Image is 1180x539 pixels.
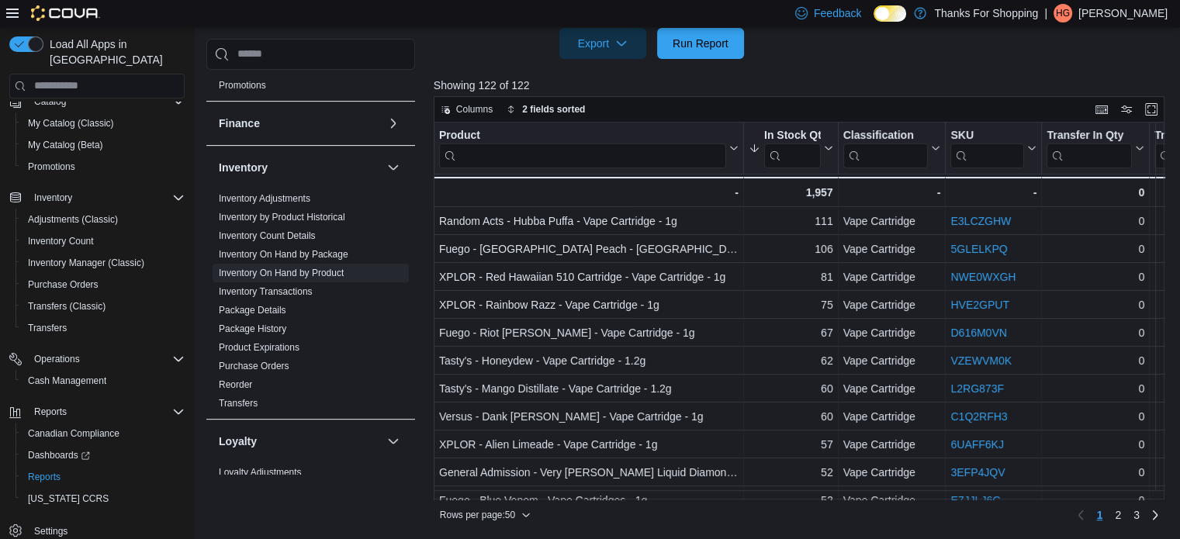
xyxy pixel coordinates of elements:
[22,210,124,229] a: Adjustments (Classic)
[206,463,415,506] div: Loyalty
[22,254,151,272] a: Inventory Manager (Classic)
[1047,351,1144,370] div: 0
[1090,503,1145,527] ul: Pagination for preceding grid
[22,446,185,465] span: Dashboards
[843,323,940,342] div: Vape Cartridge
[16,423,191,444] button: Canadian Compliance
[950,299,1009,311] a: HVE2GPUT
[16,156,191,178] button: Promotions
[28,235,94,247] span: Inventory Count
[3,187,191,209] button: Inventory
[950,128,1024,143] div: SKU
[28,117,114,130] span: My Catalog (Classic)
[749,183,833,202] div: 1,957
[219,466,302,479] span: Loyalty Adjustments
[439,379,739,398] div: Tasty's - Mango Distillate - Vape Cartridge - 1.2g
[22,446,96,465] a: Dashboards
[439,240,739,258] div: Fuego - [GEOGRAPHIC_DATA] Peach - [GEOGRAPHIC_DATA] Cartridge - 1g
[22,232,185,250] span: Inventory Count
[22,371,112,390] a: Cash Management
[500,100,591,119] button: 2 fields sorted
[1047,183,1144,202] div: 0
[950,215,1011,227] a: E3LCZGHW
[384,158,403,177] button: Inventory
[28,278,99,291] span: Purchase Orders
[22,157,185,176] span: Promotions
[749,491,833,510] div: 52
[206,39,415,101] div: Discounts & Promotions
[749,128,833,168] button: In Stock Qty
[28,350,86,368] button: Operations
[1133,507,1140,523] span: 3
[950,128,1024,168] div: SKU URL
[22,297,185,316] span: Transfers (Classic)
[219,398,258,409] a: Transfers
[1047,128,1132,143] div: Transfer In Qty
[22,275,185,294] span: Purchase Orders
[749,323,833,342] div: 67
[1047,379,1144,398] div: 0
[1047,435,1144,454] div: 0
[22,136,185,154] span: My Catalog (Beta)
[1047,407,1144,426] div: 0
[28,471,61,483] span: Reports
[439,435,739,454] div: XPLOR - Alien Limeade - Vape Cartridge - 1g
[28,161,75,173] span: Promotions
[28,403,73,421] button: Reports
[1044,4,1047,22] p: |
[439,351,739,370] div: Tasty's - Honeydew - Vape Cartridge - 1.2g
[34,525,67,537] span: Settings
[439,407,739,426] div: Versus - Dank [PERSON_NAME] - Vape Cartridge - 1g
[439,128,726,168] div: Product
[206,189,415,419] div: Inventory
[440,509,515,521] span: Rows per page : 50
[43,36,185,67] span: Load All Apps in [GEOGRAPHIC_DATA]
[22,275,105,294] a: Purchase Orders
[28,375,106,387] span: Cash Management
[219,193,310,204] a: Inventory Adjustments
[28,213,118,226] span: Adjustments (Classic)
[439,268,739,286] div: XPLOR - Red Hawaiian 510 Cartridge - Vape Cartridge - 1g
[843,491,940,510] div: Vape Cartridge
[22,157,81,176] a: Promotions
[28,403,185,421] span: Reports
[673,36,728,51] span: Run Report
[22,114,120,133] a: My Catalog (Classic)
[749,463,833,482] div: 52
[1047,212,1144,230] div: 0
[219,285,313,298] span: Inventory Transactions
[22,468,185,486] span: Reports
[28,427,119,440] span: Canadian Compliance
[219,230,316,241] a: Inventory Count Details
[219,212,345,223] a: Inventory by Product Historical
[1047,323,1144,342] div: 0
[569,28,637,59] span: Export
[934,4,1038,22] p: Thanks For Shopping
[34,95,66,108] span: Catalog
[16,230,191,252] button: Inventory Count
[1047,128,1144,168] button: Transfer In Qty
[219,304,286,316] span: Package Details
[219,360,289,372] span: Purchase Orders
[1078,4,1168,22] p: [PERSON_NAME]
[950,410,1007,423] a: C1Q2RFH3
[219,116,381,131] button: Finance
[434,78,1172,93] p: Showing 122 of 122
[28,139,103,151] span: My Catalog (Beta)
[16,209,191,230] button: Adjustments (Classic)
[764,128,821,168] div: In Stock Qty
[16,444,191,466] a: Dashboards
[22,489,115,508] a: [US_STATE] CCRS
[749,212,833,230] div: 111
[439,323,739,342] div: Fuego - Riot [PERSON_NAME] - Vape Cartridge - 1g
[749,268,833,286] div: 81
[1047,491,1144,510] div: 0
[28,92,72,111] button: Catalog
[874,5,906,22] input: Dark Mode
[219,323,286,334] a: Package History
[28,350,185,368] span: Operations
[843,128,928,168] div: Classification
[219,434,257,449] h3: Loyalty
[219,379,252,390] a: Reorder
[950,466,1005,479] a: 3EFP4JQV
